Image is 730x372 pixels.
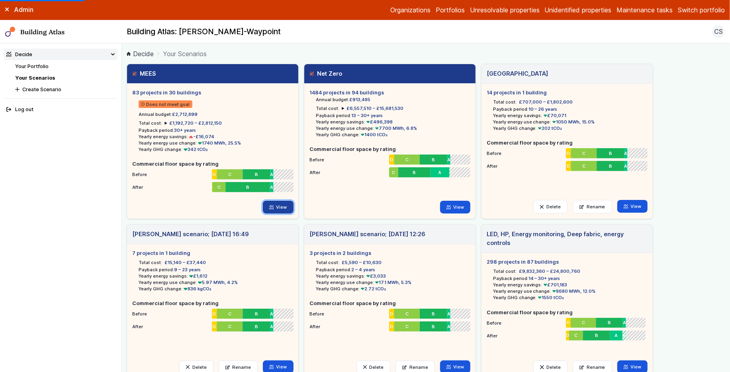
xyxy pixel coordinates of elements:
[127,49,154,59] a: Decide
[270,323,273,330] span: A
[228,311,231,317] span: C
[440,201,471,213] a: View
[432,311,435,317] span: B
[405,311,408,317] span: C
[487,159,648,170] li: After
[390,323,393,330] span: D
[360,132,388,137] span: 1400 tCO₂
[712,25,725,38] button: CS
[533,200,568,213] button: Delete
[413,169,416,176] span: B
[360,286,386,292] span: 2.72 tCO₂
[551,288,596,294] span: 8680 MWh, 12.0%
[567,163,570,169] span: D
[6,51,32,58] div: Decide
[139,259,162,266] h6: Total cost:
[174,267,201,272] span: 9 – 23 years
[316,105,339,112] h6: Total cost:
[132,300,293,307] h5: Commercial floor space by rating
[487,230,648,248] h3: LED, HP, Energy monitoring, Deep fabric, energy controls
[316,96,470,103] li: Annual budget:
[624,333,628,339] span: A+
[470,5,540,15] a: Unresolvable properties
[351,267,375,272] span: 2 – 4 years
[213,171,216,178] span: D
[270,171,273,178] span: A
[519,268,580,274] span: £9,832,360 – £24,800,760
[139,266,293,273] li: Payback period:
[493,106,648,112] li: Payback period:
[616,333,619,339] span: A
[342,259,382,266] span: £5,590 – £10,630
[270,311,273,317] span: A
[487,139,648,147] h5: Commercial floor space by rating
[447,311,450,317] span: A
[309,320,470,330] li: After
[217,184,220,190] span: C
[139,286,293,292] li: Yearly GHG change:
[392,169,395,176] span: C
[132,89,293,96] h5: 83 projects in 30 buildings
[132,230,249,239] h3: [PERSON_NAME] scenario; [DATE] 16:49
[567,320,570,326] span: D
[316,119,470,125] li: Yearly energy savings:
[551,119,595,125] span: 1050 MWh, 15.0%
[169,120,222,126] span: £1,192,720 – £2,812,150
[567,150,570,157] span: D
[493,119,648,125] li: Yearly energy use change:
[164,259,206,266] span: £15,140 – £37,440
[390,311,393,317] span: D
[624,163,628,169] span: A
[132,320,293,330] li: After
[449,169,450,176] span: A+
[493,99,517,105] h6: Total cost:
[447,323,450,330] span: A
[537,295,564,300] span: 1550 tCO₂
[436,5,465,15] a: Portfolios
[390,5,431,15] a: Organizations
[316,266,470,273] li: Payback period:
[374,280,412,285] span: 17.1 MWh, 5.3%
[519,99,573,105] span: £707,000 – £1,802,600
[316,259,339,266] h6: Total cost:
[139,100,192,108] span: Does not meet goal
[609,320,612,326] span: B
[254,171,258,178] span: B
[582,320,585,326] span: C
[164,120,222,126] summary: £1,192,720 – £2,812,150
[4,104,117,116] button: Log out
[365,273,386,279] span: £3,033
[127,27,281,37] h2: Building Atlas: [PERSON_NAME]-Waypoint
[4,49,117,60] summary: Decide
[132,249,293,257] h5: 7 projects in 1 building
[228,171,231,178] span: C
[139,120,162,126] h6: Total cost:
[537,125,562,131] span: 202 tCO₂
[374,125,417,131] span: 7700 MWh, 6.8%
[309,145,470,153] h5: Commercial floor space by rating
[432,157,435,163] span: B
[254,323,258,330] span: B
[349,97,370,102] span: £913,485
[316,273,470,279] li: Yearly energy savings:
[438,169,442,176] span: A
[542,282,568,288] span: £701,183
[616,5,673,15] a: Maintenance tasks
[263,201,294,213] a: View
[487,309,648,316] h5: Commercial floor space by rating
[139,146,293,153] li: Yearly GHG change:
[493,288,648,294] li: Yearly energy use change:
[309,249,470,257] h5: 3 projects in 2 buildings
[575,333,578,339] span: C
[309,153,470,163] li: Before
[405,157,408,163] span: C
[487,258,648,266] h5: 298 projects in 87 buildings
[188,134,214,139] span: -£16,074
[342,105,403,112] summary: £6,557,510 – £15,681,530
[609,150,612,157] span: B
[213,323,216,330] span: D
[316,131,470,138] li: Yearly GHG change:
[493,275,648,282] li: Payback period:
[132,69,156,78] h3: MEES
[617,200,648,213] a: View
